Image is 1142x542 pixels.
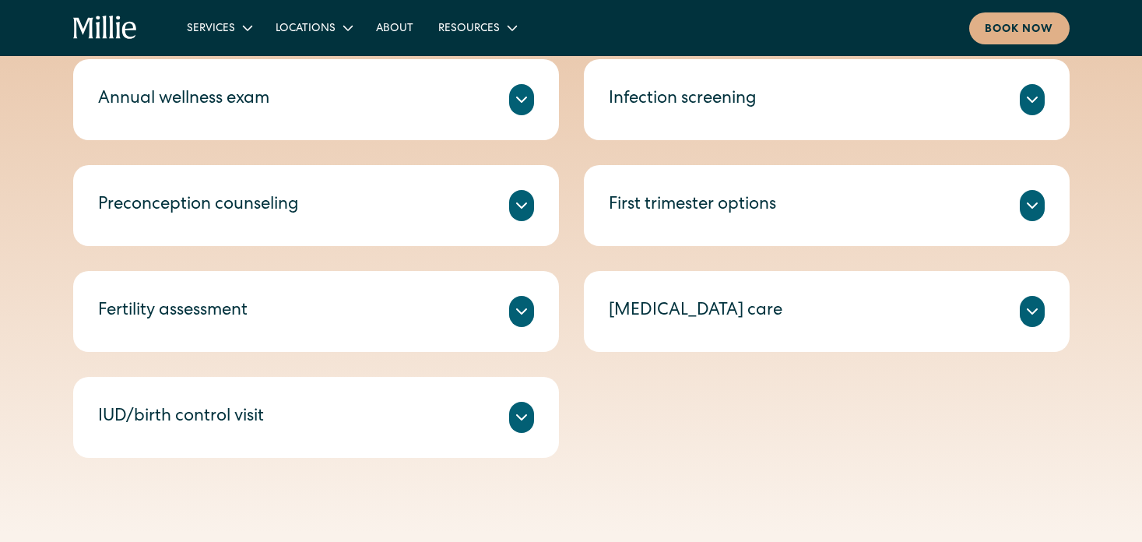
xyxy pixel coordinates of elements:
[98,193,299,219] div: Preconception counseling
[438,21,500,37] div: Resources
[985,22,1054,38] div: Book now
[73,16,138,40] a: home
[98,87,269,113] div: Annual wellness exam
[364,15,426,40] a: About
[609,87,757,113] div: Infection screening
[98,299,248,325] div: Fertility assessment
[263,15,364,40] div: Locations
[609,193,776,219] div: First trimester options
[426,15,528,40] div: Resources
[276,21,336,37] div: Locations
[609,299,782,325] div: [MEDICAL_DATA] care
[98,405,264,431] div: IUD/birth control visit
[969,12,1070,44] a: Book now
[187,21,235,37] div: Services
[174,15,263,40] div: Services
